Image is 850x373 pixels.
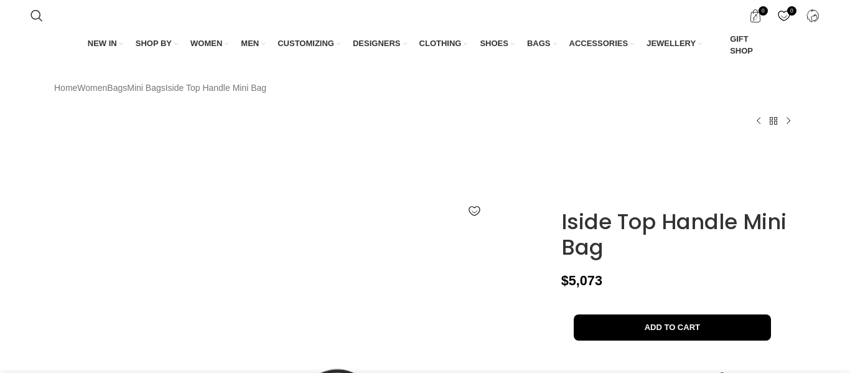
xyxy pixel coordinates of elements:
[480,38,508,49] span: SHOES
[419,31,468,57] a: CLOTHING
[561,273,569,288] span: $
[714,40,726,51] img: GiftBag
[569,38,628,49] span: ACCESSORIES
[54,81,77,95] a: Home
[136,38,172,49] span: SHOP BY
[419,38,462,49] span: CLOTHING
[278,38,334,49] span: CUSTOMIZING
[647,38,696,49] span: JEWELLERY
[714,31,762,59] a: GIFT SHOP
[561,209,796,260] h1: Iside Top Handle Mini Bag
[278,31,340,57] a: CUSTOMIZING
[527,38,551,49] span: BAGS
[480,31,515,57] a: SHOES
[107,81,127,95] a: Bags
[787,6,796,16] span: 0
[561,147,617,203] img: Valextra
[353,31,407,57] a: DESIGNERS
[166,81,266,95] span: Iside Top Handle Mini Bag
[561,273,602,288] bdi: 5,073
[759,6,768,16] span: 0
[569,31,635,57] a: ACCESSORIES
[781,113,796,128] a: Next product
[190,38,222,49] span: WOMEN
[24,31,826,59] div: Main navigation
[772,3,797,28] div: My Wishlist
[743,3,768,28] a: 0
[730,34,762,56] span: GIFT SHOP
[353,38,401,49] span: DESIGNERS
[136,31,178,57] a: SHOP BY
[24,3,49,28] a: Search
[751,113,766,128] a: Previous product
[241,31,265,57] a: MEN
[127,81,165,95] a: Mini Bags
[88,31,123,57] a: NEW IN
[241,38,259,49] span: MEN
[54,81,266,95] nav: Breadcrumb
[527,31,557,57] a: BAGS
[647,31,702,57] a: JEWELLERY
[88,38,117,49] span: NEW IN
[574,314,771,341] button: Add to cart
[77,81,107,95] a: Women
[772,3,797,28] a: 0
[190,31,228,57] a: WOMEN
